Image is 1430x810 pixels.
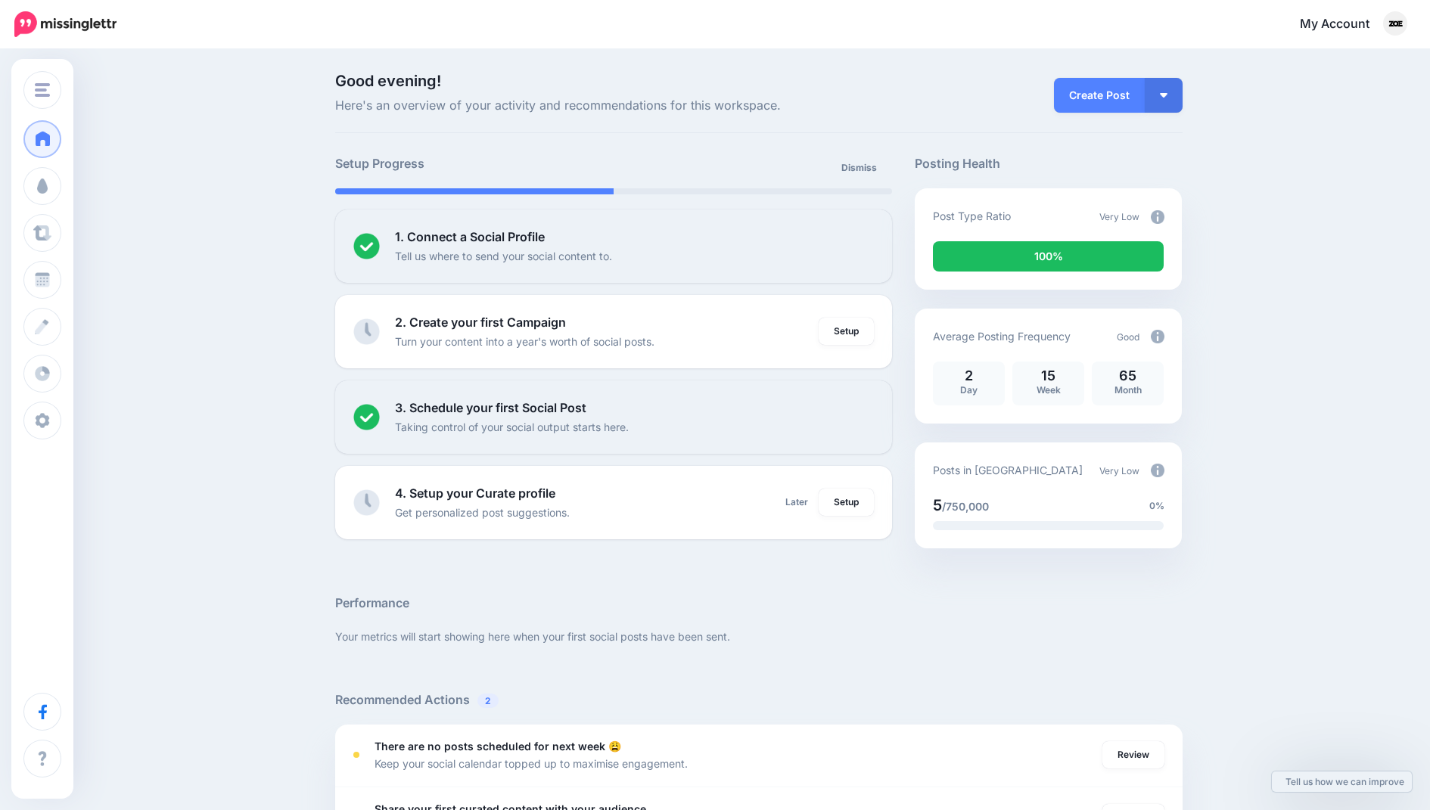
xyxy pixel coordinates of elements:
img: arrow-down-white.png [1160,93,1167,98]
span: Here's an overview of your activity and recommendations for this workspace. [335,96,893,116]
div: 100% of your posts in the last 30 days were manually created (i.e. were not from Drip Campaigns o... [933,241,1164,272]
span: /750,000 [942,500,989,513]
a: Dismiss [832,154,886,182]
img: clock-grey.png [353,489,380,516]
p: Keep your social calendar topped up to maximise engagement. [375,755,688,772]
div: <div class='status-dot small red margin-right'></div>Error [353,752,359,758]
a: Later [776,489,817,516]
a: Create Post [1054,78,1145,113]
a: Setup [819,318,874,345]
p: Tell us where to send your social content to. [395,247,612,265]
p: 2 [940,369,997,383]
img: info-circle-grey.png [1151,464,1164,477]
img: menu.png [35,83,50,97]
img: info-circle-grey.png [1151,330,1164,343]
span: 5 [933,496,942,514]
p: Get personalized post suggestions. [395,504,570,521]
span: Very Low [1099,211,1139,222]
b: 1. Connect a Social Profile [395,229,545,244]
p: 65 [1099,369,1156,383]
span: 2 [477,694,499,708]
b: 4. Setup your Curate profile [395,486,555,501]
h5: Posting Health [915,154,1182,173]
b: 2. Create your first Campaign [395,315,566,330]
a: Review [1102,741,1164,768]
b: There are no posts scheduled for next week 😩 [375,740,621,753]
span: Good evening! [335,72,441,90]
p: Posts in [GEOGRAPHIC_DATA] [933,461,1083,479]
a: Tell us how we can improve [1272,771,1412,792]
a: Setup [819,489,874,516]
p: 15 [1020,369,1077,383]
span: Day [960,384,978,396]
img: clock-grey.png [353,318,380,345]
h5: Setup Progress [335,154,614,173]
img: checked-circle.png [353,404,380,430]
span: 0% [1149,498,1164,514]
span: Month [1114,384,1142,396]
p: Post Type Ratio [933,207,1011,225]
h5: Performance [335,594,1183,613]
span: Very Low [1099,465,1139,476]
h5: Recommended Actions [335,691,1183,709]
img: info-circle-grey.png [1151,210,1164,224]
img: Missinglettr [14,11,117,37]
p: Turn your content into a year's worth of social posts. [395,333,654,350]
span: Week [1037,384,1061,396]
a: My Account [1285,6,1407,43]
p: Taking control of your social output starts here. [395,418,629,436]
b: 3. Schedule your first Social Post [395,400,586,415]
p: Average Posting Frequency [933,327,1071,345]
img: checked-circle.png [353,233,380,259]
span: Good [1117,331,1139,343]
p: Your metrics will start showing here when your first social posts have been sent. [335,628,1183,645]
